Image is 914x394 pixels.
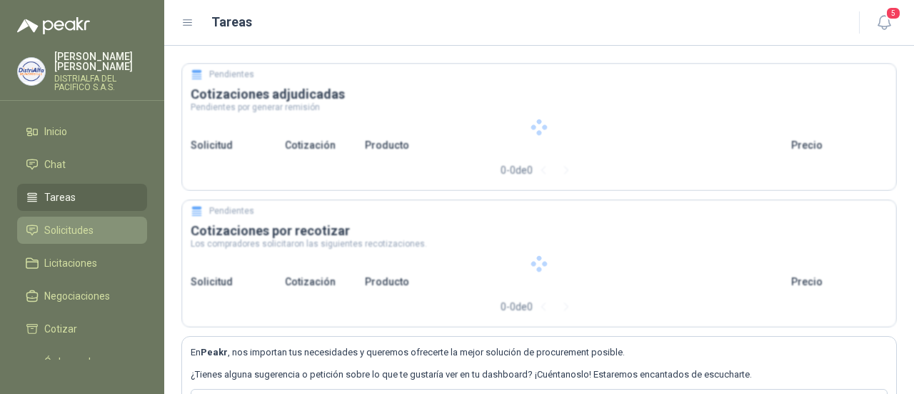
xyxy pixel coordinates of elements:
[17,17,90,34] img: Logo peakr
[17,315,147,343] a: Cotizar
[44,222,94,238] span: Solicitudes
[44,354,134,385] span: Órdenes de Compra
[54,51,147,72] p: [PERSON_NAME] [PERSON_NAME]
[54,74,147,92] p: DISTRIALFA DEL PACIFICO S.A.S.
[885,6,901,20] span: 5
[17,184,147,211] a: Tareas
[191,345,888,360] p: En , nos importan tus necesidades y queremos ofrecerte la mejor solución de procurement posible.
[44,189,76,205] span: Tareas
[191,368,888,382] p: ¿Tienes alguna sugerencia o petición sobre lo que te gustaría ver en tu dashboard? ¡Cuéntanoslo! ...
[44,321,77,337] span: Cotizar
[17,348,147,391] a: Órdenes de Compra
[17,118,147,145] a: Inicio
[17,250,147,277] a: Licitaciones
[201,347,228,358] b: Peakr
[44,255,97,271] span: Licitaciones
[44,288,110,304] span: Negociaciones
[44,157,66,172] span: Chat
[18,58,45,85] img: Company Logo
[17,151,147,178] a: Chat
[17,217,147,244] a: Solicitudes
[871,10,897,36] button: 5
[211,12,252,32] h1: Tareas
[17,282,147,310] a: Negociaciones
[44,124,67,139] span: Inicio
